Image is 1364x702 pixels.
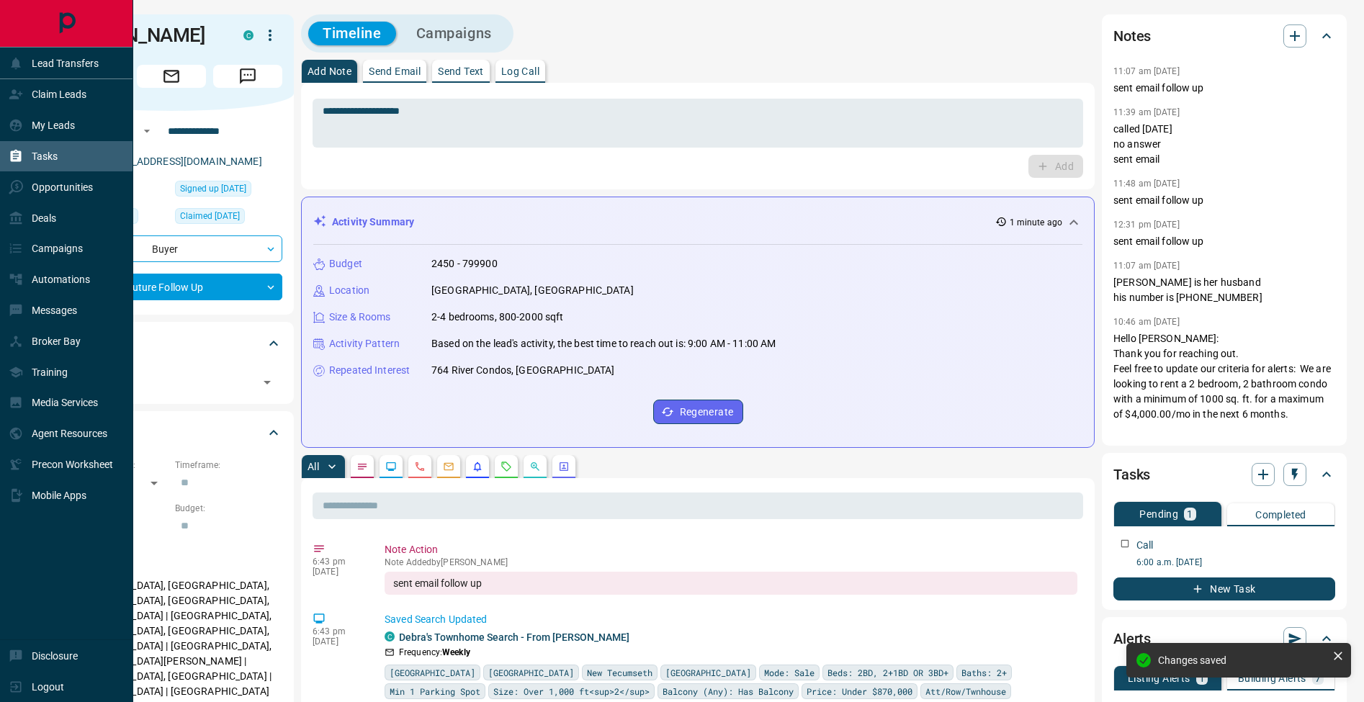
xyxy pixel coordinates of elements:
p: [GEOGRAPHIC_DATA], [GEOGRAPHIC_DATA] [431,283,634,298]
p: Pending [1139,509,1178,519]
div: Tags [60,326,282,361]
p: [DATE] [313,567,363,577]
p: Add Note [308,66,351,76]
p: 764 River Condos, [GEOGRAPHIC_DATA] [431,363,615,378]
svg: Listing Alerts [472,461,483,472]
span: Claimed [DATE] [180,209,240,223]
p: 2450 - 799900 [431,256,498,271]
div: Criteria [60,415,282,450]
span: [GEOGRAPHIC_DATA] [488,665,574,680]
button: New Task [1113,577,1335,600]
svg: Requests [501,461,512,472]
p: 11:07 am [DATE] [1113,261,1180,271]
p: 6:43 pm [313,626,363,636]
svg: Calls [414,461,426,472]
button: Open [138,122,156,140]
p: Repeated Interest [329,363,410,378]
p: All [308,462,319,472]
p: called [DATE] no answer sent email [1113,122,1335,167]
p: 11:48 am [DATE] [1113,179,1180,189]
span: Min 1 Parking Spot [390,684,480,698]
p: [PERSON_NAME] is her husband his number is [PHONE_NUMBER] [1113,275,1335,305]
p: Hello [PERSON_NAME]: Thank you for reaching out. Feel free to update our criteria for alerts: We ... [1113,331,1335,694]
div: Alerts [1113,621,1335,656]
span: Balcony (Any): Has Balcony [663,684,794,698]
div: Notes [1113,19,1335,53]
a: [EMAIL_ADDRESS][DOMAIN_NAME] [99,156,262,167]
p: Log Call [501,66,539,76]
span: Mode: Sale [764,665,815,680]
p: 11:39 am [DATE] [1113,107,1180,117]
div: Tasks [1113,457,1335,492]
p: Based on the lead's activity, the best time to reach out is: 9:00 AM - 11:00 AM [431,336,776,351]
p: 12:31 pm [DATE] [1113,220,1180,230]
p: 6:00 a.m. [DATE] [1136,556,1335,569]
p: Frequency: [399,646,470,659]
div: Buyer [60,235,282,262]
button: Regenerate [653,400,743,424]
strong: Weekly [442,647,470,657]
p: sent email follow up [1113,234,1335,249]
h2: Tasks [1113,463,1150,486]
p: Budget [329,256,362,271]
h2: Alerts [1113,627,1151,650]
p: Timeframe: [175,459,282,472]
div: Activity Summary1 minute ago [313,209,1082,235]
button: Campaigns [402,22,506,45]
div: condos.ca [243,30,253,40]
p: Activity Summary [332,215,414,230]
button: Timeline [308,22,396,45]
p: Saved Search Updated [385,612,1077,627]
span: Att/Row/Twnhouse [925,684,1006,698]
p: Location [329,283,369,298]
p: sent email follow up [1113,193,1335,208]
span: Message [213,65,282,88]
svg: Emails [443,461,454,472]
p: Completed [1255,510,1306,520]
p: Areas Searched: [60,561,282,574]
h2: Notes [1113,24,1151,48]
p: 6:43 pm [313,557,363,567]
p: Send Email [369,66,421,76]
div: Fri Jul 05 2024 [175,208,282,228]
p: sent email follow up [1113,81,1335,96]
p: Send Text [438,66,484,76]
div: Changes saved [1158,654,1327,666]
div: condos.ca [385,631,395,642]
a: Debra's Townhome Search - From [PERSON_NAME] [399,631,629,643]
p: 11:07 am [DATE] [1113,66,1180,76]
p: 1 [1187,509,1193,519]
svg: Notes [356,461,368,472]
button: Open [257,372,277,392]
svg: Agent Actions [558,461,570,472]
span: Signed up [DATE] [180,181,246,196]
p: Note Added by [PERSON_NAME] [385,557,1077,567]
h1: [PERSON_NAME] [60,24,222,47]
div: Thu Jul 04 2024 [175,181,282,201]
p: [DATE] [313,636,363,647]
span: Email [137,65,206,88]
p: 2-4 bedrooms, 800-2000 sqft [431,310,564,325]
p: 10:46 am [DATE] [1113,317,1180,327]
p: 1 minute ago [1010,216,1062,229]
span: [GEOGRAPHIC_DATA] [390,665,475,680]
p: Note Action [385,542,1077,557]
div: sent email follow up [385,572,1077,595]
span: Beds: 2BD, 2+1BD OR 3BD+ [827,665,948,680]
span: Price: Under $870,000 [807,684,912,698]
p: Activity Pattern [329,336,400,351]
p: Call [1136,538,1154,553]
span: [GEOGRAPHIC_DATA] [665,665,751,680]
p: Budget: [175,502,282,515]
div: Future Follow Up [60,274,282,300]
span: New Tecumseth [587,665,652,680]
svg: Lead Browsing Activity [385,461,397,472]
p: Size & Rooms [329,310,391,325]
span: Size: Over 1,000 ft<sup>2</sup> [493,684,650,698]
span: Baths: 2+ [961,665,1007,680]
svg: Opportunities [529,461,541,472]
